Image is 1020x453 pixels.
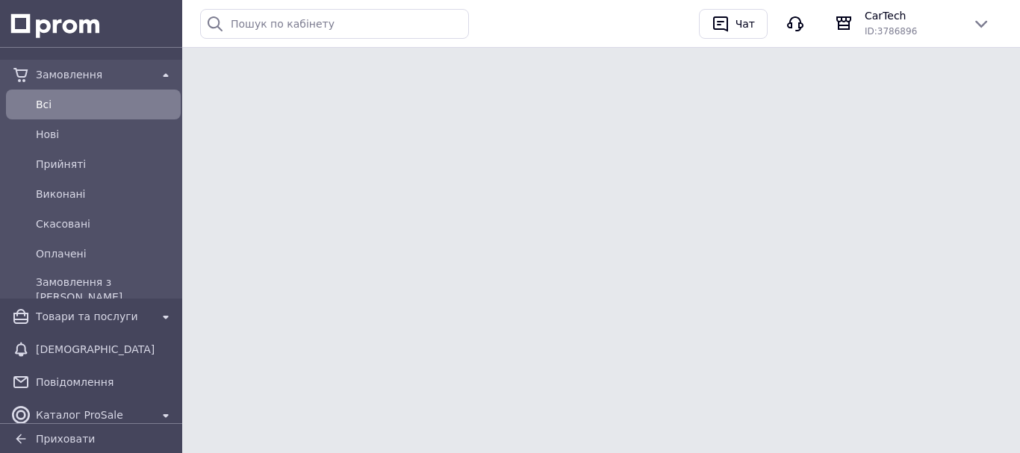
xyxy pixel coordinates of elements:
[36,342,175,357] span: [DEMOGRAPHIC_DATA]
[36,187,175,201] span: Виконані
[36,433,95,445] span: Приховати
[36,275,175,304] span: Замовлення з [PERSON_NAME]
[865,8,960,23] span: CarTech
[36,246,175,261] span: Оплачені
[36,67,151,82] span: Замовлення
[733,13,758,35] div: Чат
[36,309,151,324] span: Товари та послуги
[200,9,469,39] input: Пошук по кабінету
[36,375,175,390] span: Повідомлення
[699,9,768,39] button: Чат
[36,97,175,112] span: Всi
[865,26,917,37] span: ID: 3786896
[36,407,151,422] span: Каталог ProSale
[36,157,175,172] span: Прийняті
[36,216,175,231] span: Скасовані
[36,127,175,142] span: Нові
